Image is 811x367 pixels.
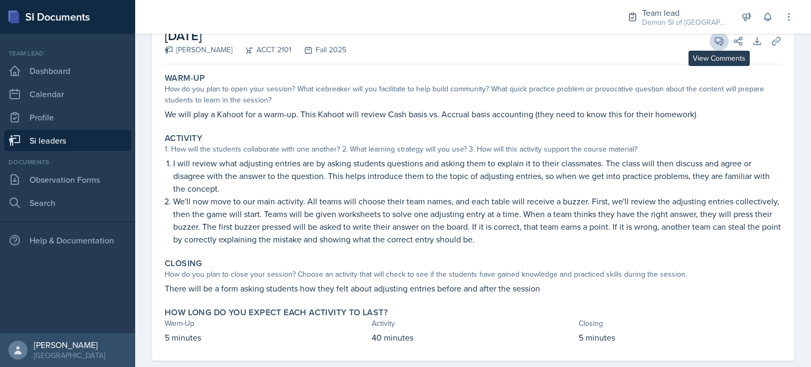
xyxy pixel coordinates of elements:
[165,307,388,318] label: How long do you expect each activity to last?
[579,331,781,344] p: 5 minutes
[642,6,727,19] div: Team lead
[579,318,781,329] div: Closing
[642,17,727,28] div: Demon SI of [GEOGRAPHIC_DATA] / Fall 2025
[165,44,232,55] div: [PERSON_NAME]
[4,49,131,58] div: Team lead
[165,258,202,269] label: Closing
[372,331,574,344] p: 40 minutes
[165,108,781,120] p: We will play a Kahoot for a warm-up. This Kahoot will review Cash basis vs. Accrual basis account...
[4,107,131,128] a: Profile
[34,340,105,350] div: [PERSON_NAME]
[165,282,781,295] p: There will be a form asking students how they felt about adjusting entries before and after the s...
[34,350,105,361] div: [GEOGRAPHIC_DATA]
[165,26,346,45] h2: [DATE]
[165,269,781,280] div: How do you plan to close your session? Choose an activity that will check to see if the students ...
[173,157,781,195] p: I will review what adjusting entries are by asking students questions and asking them to explain ...
[4,169,131,190] a: Observation Forms
[232,44,291,55] div: ACCT 2101
[165,83,781,106] div: How do you plan to open your session? What icebreaker will you facilitate to help build community...
[165,73,205,83] label: Warm-Up
[165,331,367,344] p: 5 minutes
[372,318,574,329] div: Activity
[4,130,131,151] a: Si leaders
[710,32,729,51] button: View Comments
[4,192,131,213] a: Search
[4,230,131,251] div: Help & Documentation
[4,83,131,105] a: Calendar
[4,157,131,167] div: Documents
[4,60,131,81] a: Dashboard
[291,44,346,55] div: Fall 2025
[165,318,367,329] div: Warm-Up
[165,144,781,155] div: 1. How will the students collaborate with one another? 2. What learning strategy will you use? 3....
[173,195,781,246] p: We'll now move to our main activity. All teams will choose their team names, and each table will ...
[165,133,202,144] label: Activity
